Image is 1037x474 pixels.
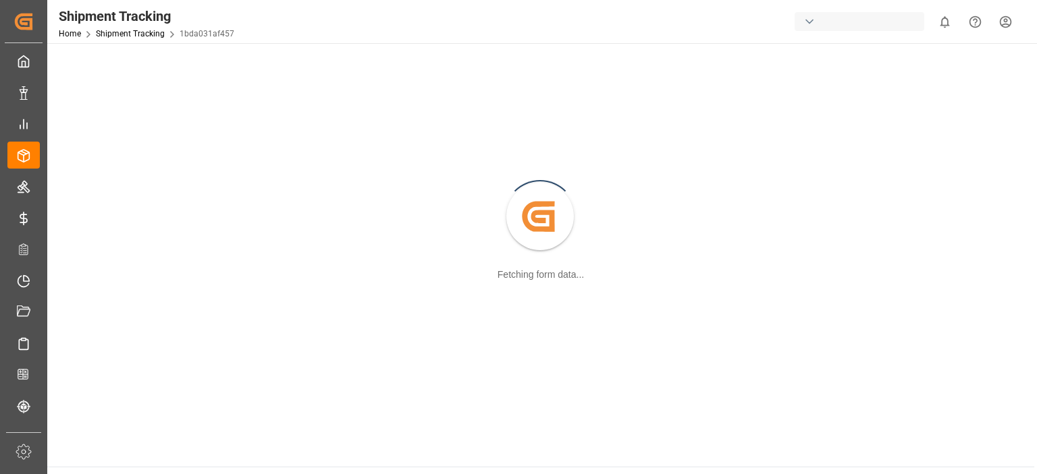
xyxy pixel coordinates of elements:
[59,6,234,26] div: Shipment Tracking
[960,7,990,37] button: Help Center
[96,29,165,38] a: Shipment Tracking
[930,7,960,37] button: show 0 new notifications
[59,29,81,38] a: Home
[498,268,584,282] div: Fetching form data...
